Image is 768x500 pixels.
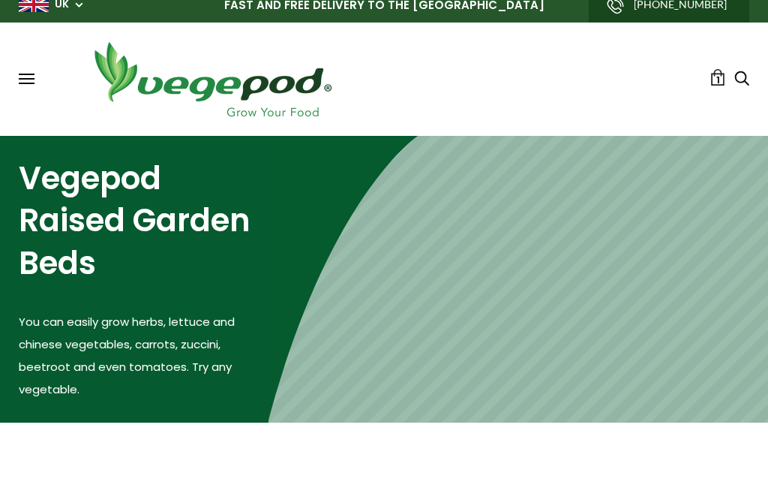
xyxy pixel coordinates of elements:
[81,38,343,121] img: Vegepod
[19,311,268,401] p: You can easily grow herbs, lettuce and chinese vegetables, carrots, zuccini, beetroot and even to...
[709,69,726,86] a: 1
[19,158,268,285] h2: Vegepod Raised Garden Beds
[734,71,749,87] a: Search
[716,73,720,87] span: 1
